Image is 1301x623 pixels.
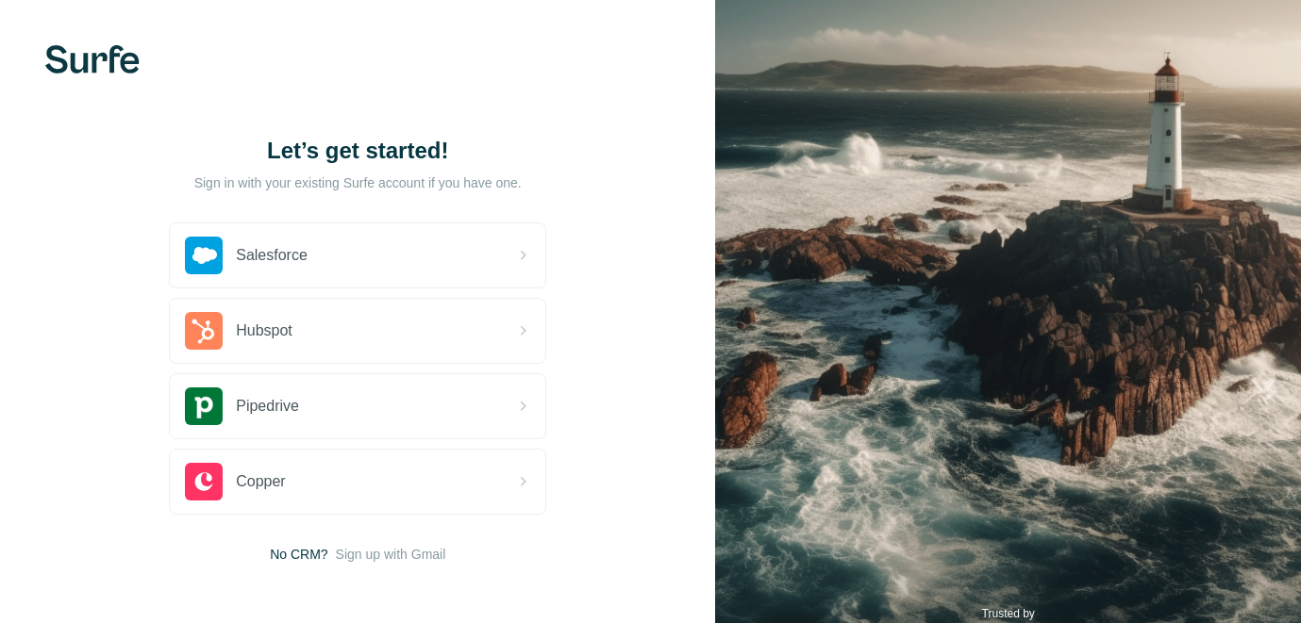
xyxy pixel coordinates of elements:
[185,463,223,500] img: copper's logo
[194,173,522,192] p: Sign in with your existing Surfe account if you have one.
[982,605,1035,622] p: Trusted by
[45,45,140,74] img: Surfe's logo
[169,136,546,166] h1: Let’s get started!
[270,545,327,564] span: No CRM?
[236,470,285,493] span: Copper
[236,320,292,342] span: Hubspot
[336,545,446,564] button: Sign up with Gmail
[185,237,223,274] img: salesforce's logo
[185,312,223,350] img: hubspot's logo
[185,387,223,425] img: pipedrive's logo
[236,395,299,418] span: Pipedrive
[236,244,308,267] span: Salesforce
